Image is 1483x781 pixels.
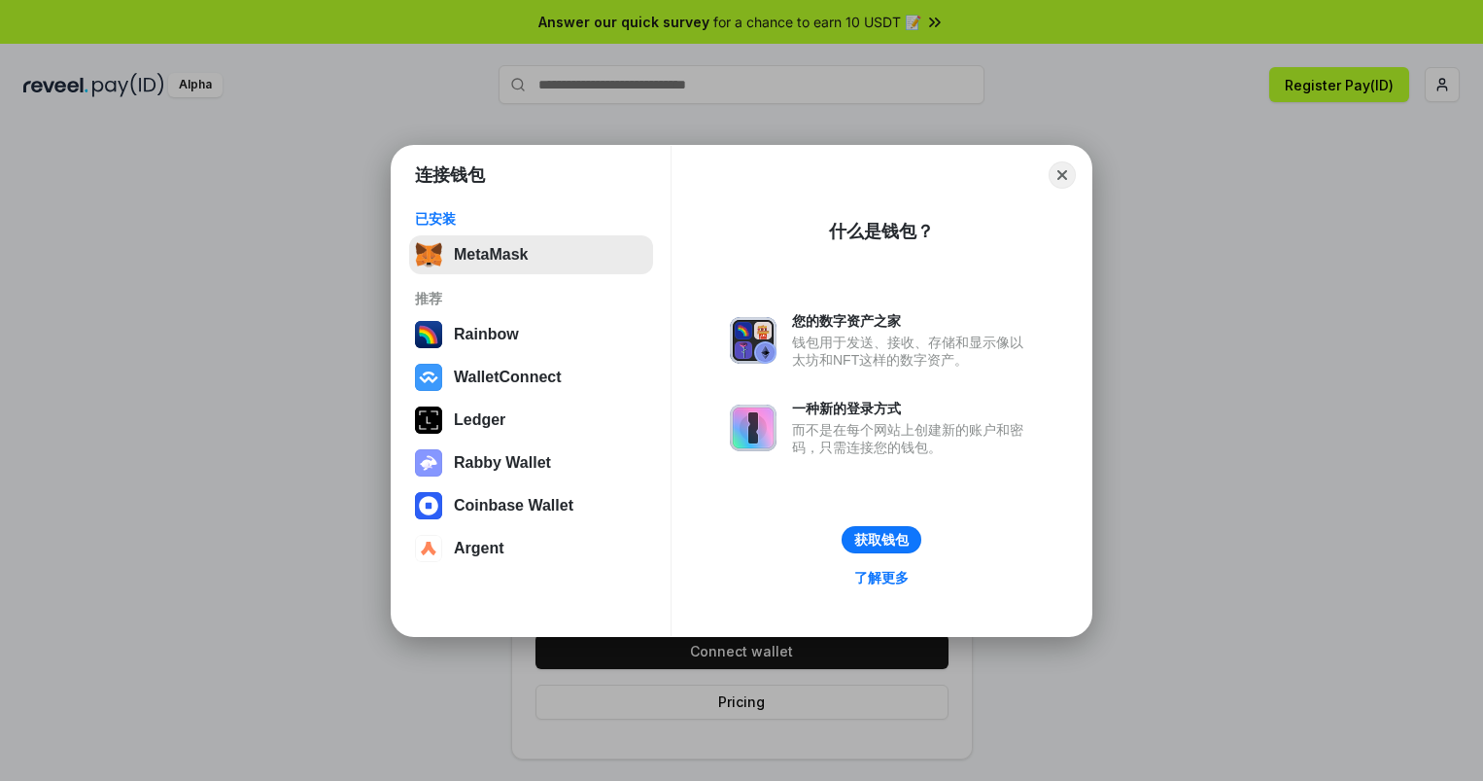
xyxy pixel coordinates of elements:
img: svg+xml,%3Csvg%20width%3D%2228%22%20height%3D%2228%22%20viewBox%3D%220%200%2028%2028%22%20fill%3D... [415,535,442,562]
img: svg+xml,%3Csvg%20width%3D%2228%22%20height%3D%2228%22%20viewBox%3D%220%200%2028%2028%22%20fill%3D... [415,364,442,391]
button: 获取钱包 [842,526,921,553]
h1: 连接钱包 [415,163,485,187]
div: WalletConnect [454,369,562,386]
button: Rabby Wallet [409,444,653,482]
button: Ledger [409,401,653,440]
button: Coinbase Wallet [409,486,653,525]
div: 推荐 [415,290,647,307]
div: Rainbow [454,326,519,343]
div: MetaMask [454,246,528,264]
div: Coinbase Wallet [454,497,573,515]
div: 了解更多 [854,569,909,586]
img: svg+xml,%3Csvg%20xmlns%3D%22http%3A%2F%2Fwww.w3.org%2F2000%2Fsvg%22%20fill%3D%22none%22%20viewBox... [415,449,442,477]
div: 已安装 [415,210,647,228]
div: 您的数字资产之家 [792,312,1033,330]
img: svg+xml,%3Csvg%20xmlns%3D%22http%3A%2F%2Fwww.w3.org%2F2000%2Fsvg%22%20width%3D%2228%22%20height%3... [415,407,442,434]
img: svg+xml,%3Csvg%20xmlns%3D%22http%3A%2F%2Fwww.w3.org%2F2000%2Fsvg%22%20fill%3D%22none%22%20viewBox... [730,317,776,364]
div: 一种新的登录方式 [792,400,1033,417]
button: MetaMask [409,235,653,274]
button: Rainbow [409,315,653,354]
div: Argent [454,540,504,557]
div: 什么是钱包？ [829,220,934,243]
div: 而不是在每个网站上创建新的账户和密码，只需连接您的钱包。 [792,421,1033,456]
div: Rabby Wallet [454,454,551,472]
div: 钱包用于发送、接收、存储和显示像以太坊和NFT这样的数字资产。 [792,334,1033,369]
img: svg+xml,%3Csvg%20fill%3D%22none%22%20height%3D%2233%22%20viewBox%3D%220%200%2035%2033%22%20width%... [415,241,442,268]
button: WalletConnect [409,358,653,397]
div: 获取钱包 [854,531,909,549]
div: Ledger [454,411,505,429]
img: svg+xml,%3Csvg%20xmlns%3D%22http%3A%2F%2Fwww.w3.org%2F2000%2Fsvg%22%20fill%3D%22none%22%20viewBox... [730,405,776,451]
button: Close [1049,161,1076,189]
img: svg+xml,%3Csvg%20width%3D%2228%22%20height%3D%2228%22%20viewBox%3D%220%200%2028%2028%22%20fill%3D... [415,492,442,519]
button: Argent [409,529,653,568]
img: svg+xml,%3Csvg%20width%3D%22120%22%20height%3D%22120%22%20viewBox%3D%220%200%20120%20120%22%20fil... [415,321,442,348]
a: 了解更多 [843,565,920,590]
